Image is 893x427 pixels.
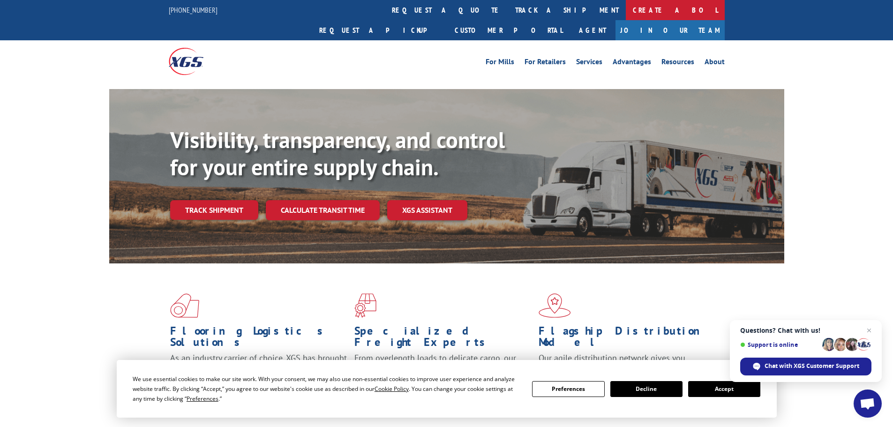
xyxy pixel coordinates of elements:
b: Visibility, transparency, and control for your entire supply chain. [170,125,505,181]
a: Agent [570,20,615,40]
a: Request a pickup [312,20,448,40]
span: Close chat [863,325,875,336]
div: Cookie Consent Prompt [117,360,777,418]
div: Chat with XGS Customer Support [740,358,871,375]
button: Decline [610,381,683,397]
button: Accept [688,381,760,397]
img: xgs-icon-focused-on-flooring-red [354,293,376,318]
span: As an industry carrier of choice, XGS has brought innovation and dedication to flooring logistics... [170,352,347,386]
span: Chat with XGS Customer Support [765,362,859,370]
span: Preferences [187,395,218,403]
a: Services [576,58,602,68]
a: Calculate transit time [266,200,380,220]
p: From overlength loads to delicate cargo, our experienced staff knows the best way to move your fr... [354,352,532,394]
h1: Flagship Distribution Model [539,325,716,352]
span: Questions? Chat with us! [740,327,871,334]
h1: Flooring Logistics Solutions [170,325,347,352]
span: Support is online [740,341,819,348]
a: About [705,58,725,68]
a: For Retailers [525,58,566,68]
a: Resources [661,58,694,68]
div: Open chat [854,390,882,418]
a: Join Our Team [615,20,725,40]
h1: Specialized Freight Experts [354,325,532,352]
a: Advantages [613,58,651,68]
img: xgs-icon-total-supply-chain-intelligence-red [170,293,199,318]
button: Preferences [532,381,604,397]
a: [PHONE_NUMBER] [169,5,218,15]
div: We use essential cookies to make our site work. With your consent, we may also use non-essential ... [133,374,521,404]
span: Cookie Policy [375,385,409,393]
a: For Mills [486,58,514,68]
img: xgs-icon-flagship-distribution-model-red [539,293,571,318]
span: Our agile distribution network gives you nationwide inventory management on demand. [539,352,711,375]
a: Customer Portal [448,20,570,40]
a: XGS ASSISTANT [387,200,467,220]
a: Track shipment [170,200,258,220]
